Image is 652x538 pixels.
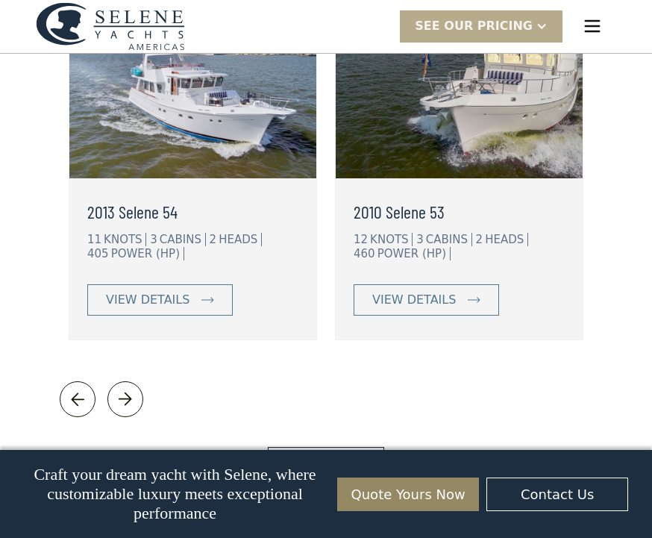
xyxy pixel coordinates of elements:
a: Contact Us [486,478,628,511]
div: HEADS [219,233,262,246]
img: icon [67,389,88,410]
div: KNOTS [104,233,146,246]
img: icon [115,389,136,410]
a: View More [268,447,383,478]
div: KNOTS [370,233,413,246]
p: Craft your dream yacht with Selene, where customizable luxury meets exceptional performance [24,465,326,523]
a: 2010 Selene 53 [354,198,559,225]
img: icon [468,297,480,303]
div: SEE Our Pricing [400,10,562,43]
div: POWER (HP) [377,247,451,260]
div: HEADS [485,233,528,246]
img: logo [36,2,185,51]
a: 2013 Selene 54 [87,198,292,225]
div: SEE Our Pricing [415,17,533,35]
div: CABINS [160,233,206,246]
div: 3 [150,233,157,246]
div: 3 [416,233,424,246]
div: 405 [87,247,109,260]
a: home [36,2,185,51]
div: CABINS [426,233,472,246]
div: view details [106,291,189,309]
div: view details [372,291,456,309]
a: Quote Yours Now [337,478,479,511]
div: menu [568,2,616,50]
div: 11 [87,233,101,246]
a: view details [354,284,499,316]
img: icon [201,297,214,303]
div: 2 [476,233,483,246]
a: view details [87,284,233,316]
div: POWER (HP) [111,247,184,260]
div: 12 [354,233,368,246]
div: 460 [354,247,375,260]
div: 2 [210,233,217,246]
